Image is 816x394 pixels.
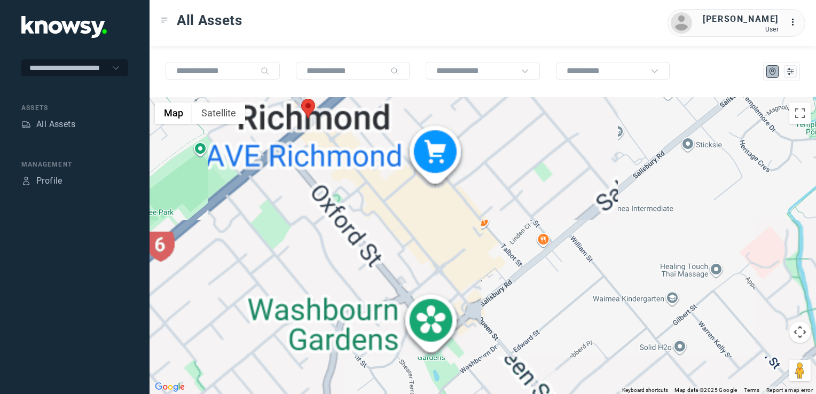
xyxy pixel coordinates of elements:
[21,175,62,187] a: ProfileProfile
[789,16,802,29] div: :
[390,67,399,75] div: Search
[789,321,811,343] button: Map camera controls
[21,176,31,186] div: Profile
[789,360,811,381] button: Drag Pegman onto the map to open Street View
[21,103,128,113] div: Assets
[622,387,668,394] button: Keyboard shortcuts
[789,103,811,124] button: Toggle fullscreen view
[744,387,760,393] a: Terms (opens in new tab)
[21,16,107,38] img: Application Logo
[21,118,75,131] a: AssetsAll Assets
[177,11,242,30] span: All Assets
[36,175,62,187] div: Profile
[766,387,813,393] a: Report a map error
[192,103,245,124] button: Show satellite imagery
[671,12,692,34] img: avatar.png
[703,13,779,26] div: [PERSON_NAME]
[790,18,801,26] tspan: ...
[161,17,168,24] div: Toggle Menu
[155,103,192,124] button: Show street map
[703,26,779,33] div: User
[674,387,737,393] span: Map data ©2025 Google
[152,380,187,394] img: Google
[152,380,187,394] a: Open this area in Google Maps (opens a new window)
[21,160,128,169] div: Management
[36,118,75,131] div: All Assets
[21,120,31,129] div: Assets
[261,67,269,75] div: Search
[786,67,795,76] div: List
[789,16,802,30] div: :
[768,67,778,76] div: Map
